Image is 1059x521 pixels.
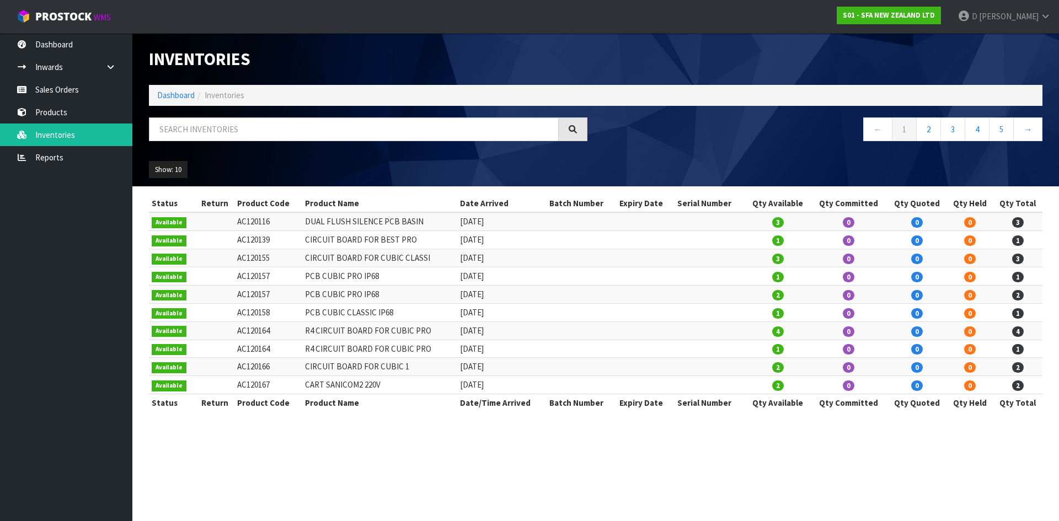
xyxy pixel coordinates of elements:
[302,231,457,249] td: CIRCUIT BOARD FOR BEST PRO
[964,217,976,228] span: 0
[772,380,784,391] span: 2
[745,394,811,412] th: Qty Available
[947,195,993,212] th: Qty Held
[149,195,196,212] th: Status
[964,254,976,264] span: 0
[234,249,302,267] td: AC120155
[993,394,1043,412] th: Qty Total
[457,195,547,212] th: Date Arrived
[843,254,854,264] span: 0
[843,308,854,319] span: 0
[152,380,186,391] span: Available
[302,394,457,412] th: Product Name
[772,308,784,319] span: 1
[234,321,302,340] td: AC120164
[964,308,976,319] span: 0
[1012,344,1024,355] span: 1
[205,90,244,100] span: Inventories
[843,235,854,246] span: 0
[302,303,457,321] td: PCB CUBIC CLASSIC IP68
[964,235,976,246] span: 0
[911,290,923,300] span: 0
[772,235,784,246] span: 1
[457,231,547,249] td: [DATE]
[547,394,617,412] th: Batch Number
[457,212,547,230] td: [DATE]
[772,344,784,355] span: 1
[234,285,302,303] td: AC120157
[234,340,302,358] td: AC120164
[887,195,947,212] th: Qty Quoted
[811,394,887,412] th: Qty Committed
[302,376,457,394] td: CART SANICOM2 220V
[457,267,547,286] td: [DATE]
[149,50,587,68] h1: Inventories
[234,267,302,286] td: AC120157
[457,340,547,358] td: [DATE]
[302,212,457,230] td: DUAL FLUSH SILENCE PCB BASIN
[911,235,923,246] span: 0
[843,380,854,391] span: 0
[457,376,547,394] td: [DATE]
[234,376,302,394] td: AC120167
[457,358,547,376] td: [DATE]
[811,195,887,212] th: Qty Committed
[152,344,186,355] span: Available
[196,394,234,412] th: Return
[772,217,784,228] span: 3
[675,394,745,412] th: Serial Number
[989,117,1014,141] a: 5
[772,362,784,373] span: 2
[152,308,186,319] span: Available
[302,249,457,267] td: CIRCUIT BOARD FOR CUBIC CLASSI
[152,235,186,246] span: Available
[964,380,976,391] span: 0
[675,195,745,212] th: Serial Number
[1012,235,1024,246] span: 1
[157,90,195,100] a: Dashboard
[302,285,457,303] td: PCB CUBIC PRO IP68
[843,272,854,282] span: 0
[964,344,976,355] span: 0
[302,195,457,212] th: Product Name
[964,362,976,373] span: 0
[234,303,302,321] td: AC120158
[149,117,559,141] input: Search inventories
[17,9,30,23] img: cube-alt.png
[772,290,784,300] span: 2
[302,358,457,376] td: CIRCUIT BOARD FOR CUBIC 1
[911,380,923,391] span: 0
[843,362,854,373] span: 0
[911,217,923,228] span: 0
[302,321,457,340] td: R4 CIRCUIT BOARD FOR CUBIC PRO
[1012,217,1024,228] span: 3
[234,394,302,412] th: Product Code
[234,358,302,376] td: AC120166
[457,303,547,321] td: [DATE]
[196,195,234,212] th: Return
[149,161,188,179] button: Show: 10
[965,117,990,141] a: 4
[964,326,976,337] span: 0
[234,195,302,212] th: Product Code
[457,285,547,303] td: [DATE]
[617,195,675,212] th: Expiry Date
[993,195,1043,212] th: Qty Total
[843,290,854,300] span: 0
[1012,290,1024,300] span: 2
[547,195,617,212] th: Batch Number
[1012,272,1024,282] span: 1
[911,254,923,264] span: 0
[843,10,935,20] strong: S01 - SFA NEW ZEALAND LTD
[617,394,675,412] th: Expiry Date
[911,272,923,282] span: 0
[234,231,302,249] td: AC120139
[772,254,784,264] span: 3
[152,290,186,301] span: Available
[457,249,547,267] td: [DATE]
[911,344,923,355] span: 0
[964,272,976,282] span: 0
[940,117,965,141] a: 3
[843,326,854,337] span: 0
[457,321,547,340] td: [DATE]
